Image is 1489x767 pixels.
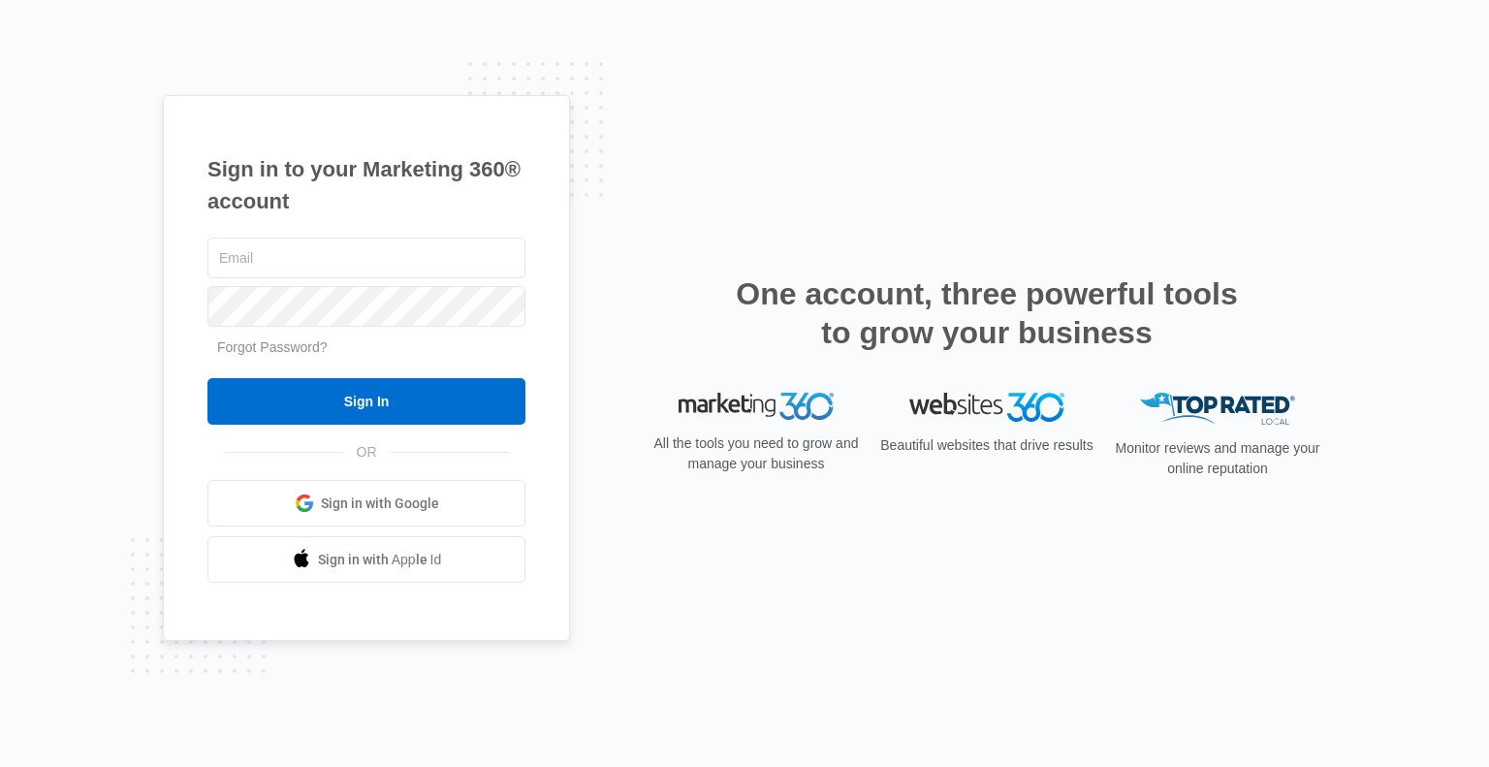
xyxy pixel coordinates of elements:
[909,393,1064,421] img: Websites 360
[1109,438,1326,479] p: Monitor reviews and manage your online reputation
[207,153,525,217] h1: Sign in to your Marketing 360® account
[207,480,525,527] a: Sign in with Google
[1140,393,1295,425] img: Top Rated Local
[730,274,1244,352] h2: One account, three powerful tools to grow your business
[207,378,525,425] input: Sign In
[207,238,525,278] input: Email
[648,433,865,474] p: All the tools you need to grow and manage your business
[679,393,834,420] img: Marketing 360
[343,442,391,463] span: OR
[878,435,1095,456] p: Beautiful websites that drive results
[318,550,442,570] span: Sign in with Apple Id
[217,339,328,355] a: Forgot Password?
[207,536,525,583] a: Sign in with Apple Id
[321,494,439,514] span: Sign in with Google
